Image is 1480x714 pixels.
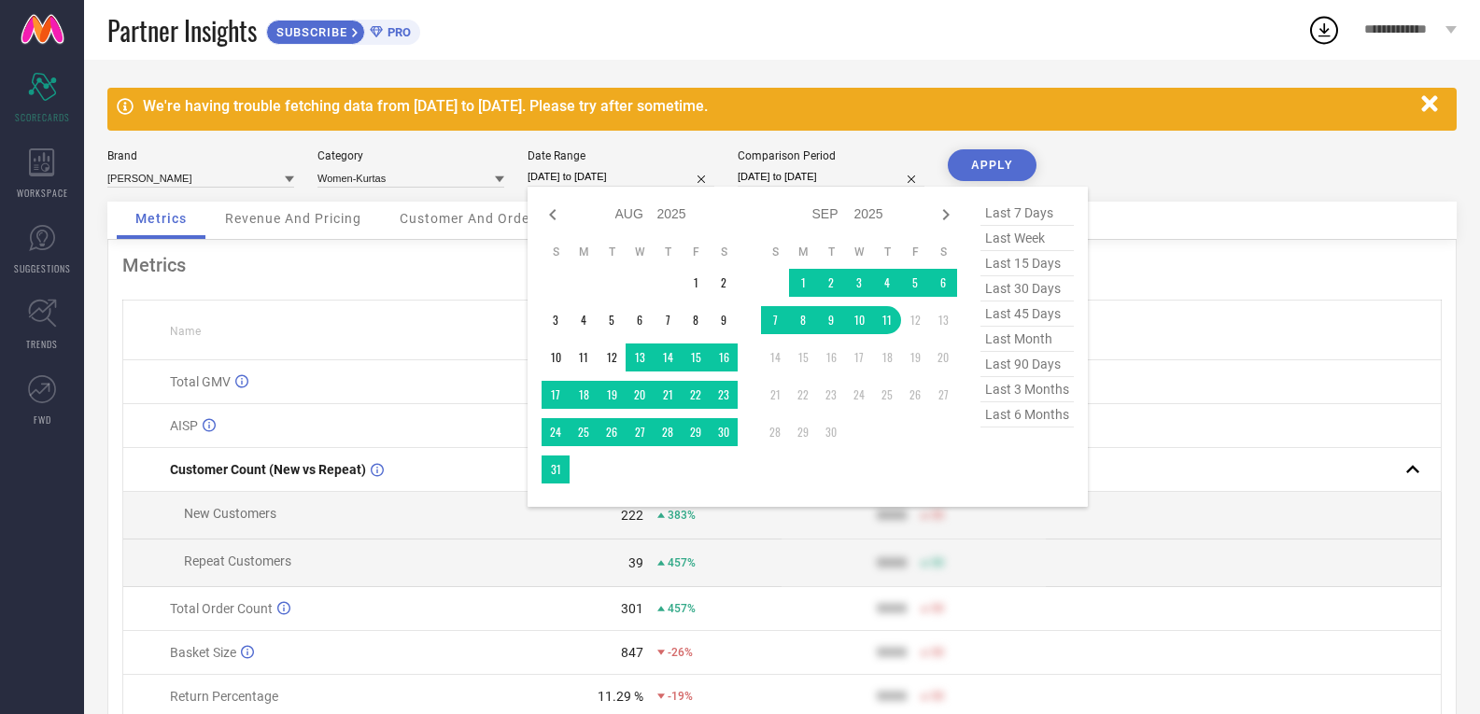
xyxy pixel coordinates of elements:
span: last 90 days [980,352,1074,377]
div: 9999 [877,689,907,704]
td: Sat Aug 30 2025 [710,418,738,446]
td: Thu Sep 11 2025 [873,306,901,334]
div: Brand [107,149,294,162]
span: 50 [931,690,944,703]
td: Wed Aug 27 2025 [626,418,654,446]
span: Return Percentage [170,689,278,704]
th: Sunday [761,245,789,259]
td: Sat Aug 23 2025 [710,381,738,409]
td: Tue Aug 05 2025 [598,306,626,334]
span: last 30 days [980,276,1074,301]
div: We're having trouble fetching data from [DATE] to [DATE]. Please try after sometime. [143,97,1412,115]
th: Monday [570,245,598,259]
button: APPLY [948,149,1036,181]
td: Mon Sep 08 2025 [789,306,817,334]
div: Metrics [122,254,1442,276]
span: -19% [668,690,693,703]
td: Thu Sep 04 2025 [873,269,901,297]
span: Partner Insights [107,11,257,49]
td: Fri Aug 01 2025 [682,269,710,297]
td: Tue Sep 23 2025 [817,381,845,409]
td: Tue Sep 16 2025 [817,343,845,371]
td: Fri Aug 15 2025 [682,343,710,371]
td: Tue Sep 09 2025 [817,306,845,334]
span: Repeat Customers [184,553,291,568]
span: last 45 days [980,301,1074,327]
td: Fri Aug 22 2025 [682,381,710,409]
div: Open download list [1307,13,1341,47]
th: Thursday [654,245,682,259]
span: New Customers [184,506,276,521]
span: last 15 days [980,251,1074,276]
span: 457% [668,556,696,569]
div: 9999 [877,601,907,616]
td: Wed Sep 10 2025 [845,306,873,334]
div: Date Range [528,149,714,162]
span: last 6 months [980,402,1074,427]
th: Saturday [710,245,738,259]
td: Tue Sep 30 2025 [817,418,845,446]
td: Sun Aug 10 2025 [542,343,570,371]
th: Friday [901,245,929,259]
td: Fri Sep 12 2025 [901,306,929,334]
div: 847 [621,645,643,660]
input: Select comparison period [738,167,924,187]
div: 301 [621,601,643,616]
td: Sun Sep 07 2025 [761,306,789,334]
td: Tue Aug 12 2025 [598,343,626,371]
td: Fri Aug 29 2025 [682,418,710,446]
td: Mon Sep 15 2025 [789,343,817,371]
td: Wed Sep 03 2025 [845,269,873,297]
td: Tue Aug 26 2025 [598,418,626,446]
td: Fri Sep 26 2025 [901,381,929,409]
td: Mon Aug 25 2025 [570,418,598,446]
td: Sun Aug 31 2025 [542,455,570,483]
span: last 3 months [980,377,1074,402]
span: Customer And Orders [400,211,543,226]
td: Wed Sep 24 2025 [845,381,873,409]
td: Sun Sep 14 2025 [761,343,789,371]
div: 9999 [877,645,907,660]
span: FWD [34,413,51,427]
td: Thu Sep 25 2025 [873,381,901,409]
td: Wed Aug 20 2025 [626,381,654,409]
td: Sun Aug 03 2025 [542,306,570,334]
span: Basket Size [170,645,236,660]
td: Thu Aug 21 2025 [654,381,682,409]
div: 9999 [877,555,907,570]
td: Sun Aug 17 2025 [542,381,570,409]
td: Sat Sep 06 2025 [929,269,957,297]
td: Sat Sep 13 2025 [929,306,957,334]
td: Thu Sep 18 2025 [873,343,901,371]
a: SUBSCRIBEPRO [266,15,420,45]
td: Sun Sep 28 2025 [761,418,789,446]
span: PRO [383,25,411,39]
th: Tuesday [598,245,626,259]
span: Revenue And Pricing [225,211,361,226]
td: Mon Sep 29 2025 [789,418,817,446]
td: Fri Aug 08 2025 [682,306,710,334]
span: Total Order Count [170,601,273,616]
span: last month [980,327,1074,352]
input: Select date range [528,167,714,187]
td: Wed Aug 06 2025 [626,306,654,334]
td: Thu Aug 07 2025 [654,306,682,334]
td: Mon Aug 04 2025 [570,306,598,334]
span: Name [170,325,201,338]
span: 50 [931,556,944,569]
td: Thu Aug 28 2025 [654,418,682,446]
span: SUBSCRIBE [267,25,352,39]
th: Thursday [873,245,901,259]
td: Thu Aug 14 2025 [654,343,682,371]
span: 50 [931,509,944,522]
span: last 7 days [980,201,1074,226]
td: Sat Aug 02 2025 [710,269,738,297]
div: Comparison Period [738,149,924,162]
td: Mon Sep 01 2025 [789,269,817,297]
td: Sun Aug 24 2025 [542,418,570,446]
span: Metrics [135,211,187,226]
span: 50 [931,646,944,659]
td: Sat Aug 16 2025 [710,343,738,371]
div: Next month [935,203,957,226]
td: Sat Aug 09 2025 [710,306,738,334]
